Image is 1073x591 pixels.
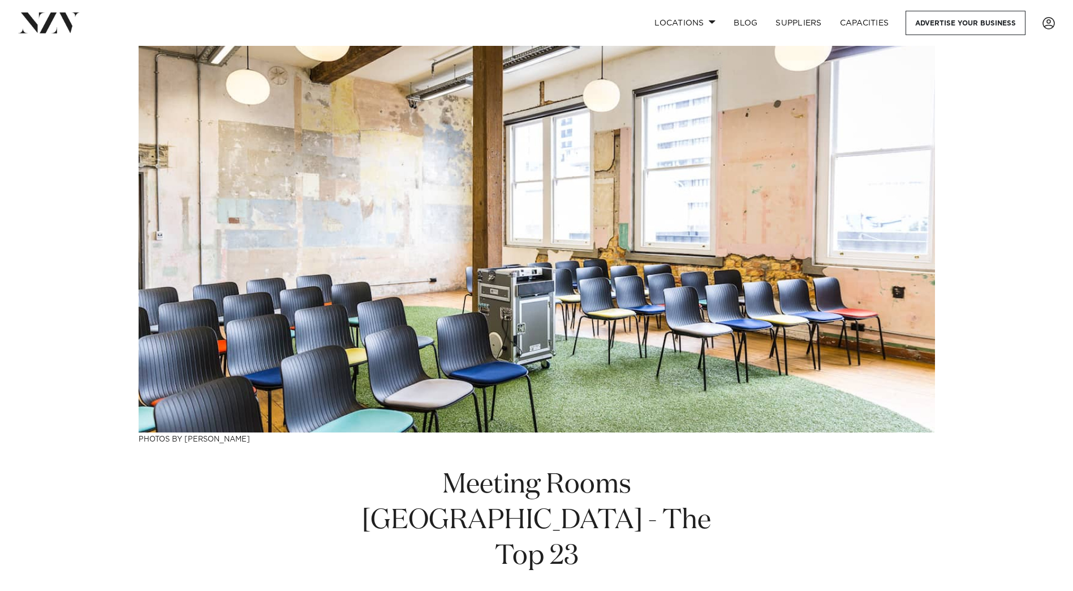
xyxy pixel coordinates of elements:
h3: Photos by [PERSON_NAME] [139,432,935,444]
a: Capacities [831,11,898,35]
img: nzv-logo.png [18,12,80,33]
h1: Meeting Rooms [GEOGRAPHIC_DATA] - The Top 23 [343,468,730,575]
a: Locations [645,11,725,35]
a: Advertise your business [906,11,1025,35]
a: BLOG [725,11,766,35]
img: Meeting Rooms Auckland - The Top 23 [139,46,935,432]
a: SUPPLIERS [766,11,830,35]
